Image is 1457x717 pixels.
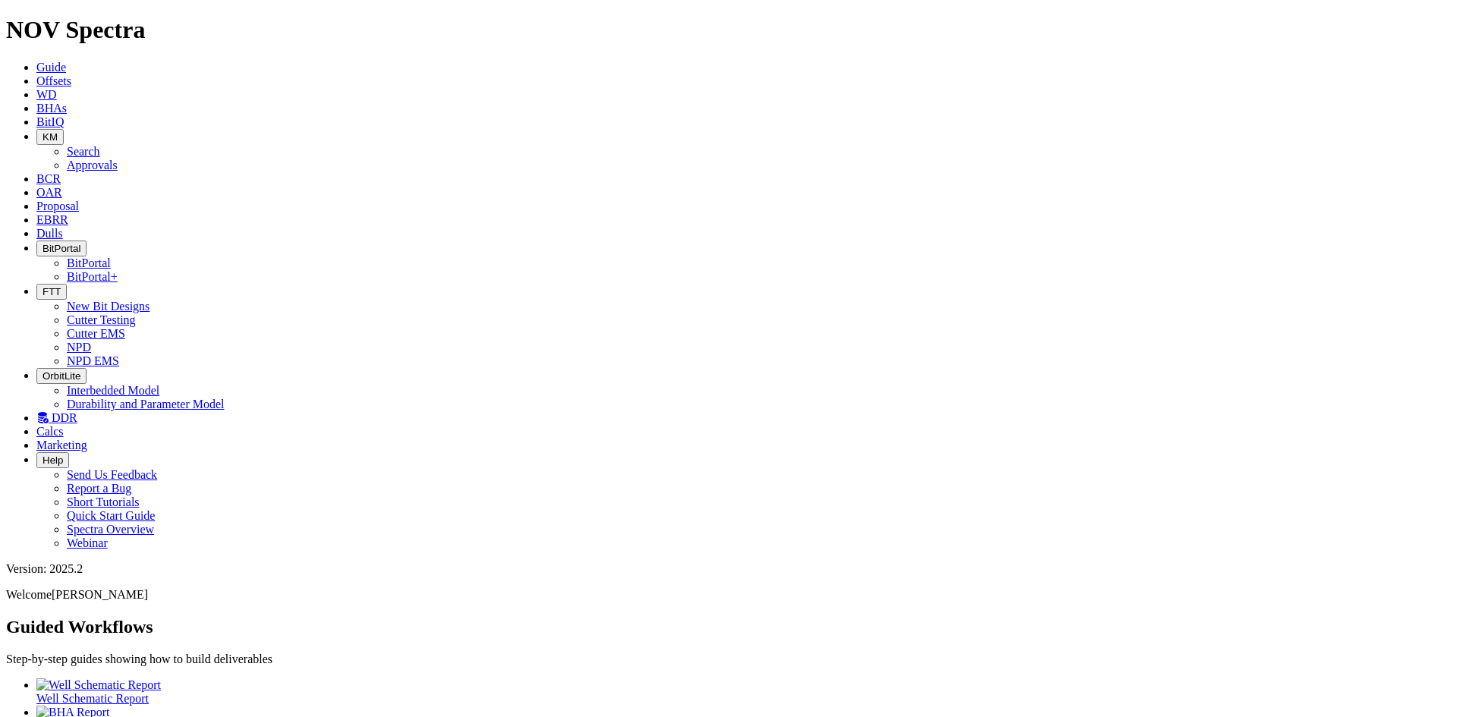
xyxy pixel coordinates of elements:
[36,284,67,300] button: FTT
[36,425,64,438] a: Calcs
[67,159,118,171] a: Approvals
[36,678,161,692] img: Well Schematic Report
[67,384,159,397] a: Interbedded Model
[52,411,77,424] span: DDR
[36,115,64,128] a: BitIQ
[42,286,61,297] span: FTT
[36,692,149,705] span: Well Schematic Report
[36,102,67,115] a: BHAs
[42,131,58,143] span: KM
[36,74,71,87] a: Offsets
[36,213,68,226] a: EBRR
[36,172,61,185] a: BCR
[36,129,64,145] button: KM
[42,454,63,466] span: Help
[36,241,87,256] button: BitPortal
[67,300,149,313] a: New Bit Designs
[6,16,1451,44] h1: NOV Spectra
[67,536,108,549] a: Webinar
[36,368,87,384] button: OrbitLite
[67,495,140,508] a: Short Tutorials
[52,588,148,601] span: [PERSON_NAME]
[67,509,155,522] a: Quick Start Guide
[67,354,119,367] a: NPD EMS
[6,588,1451,602] p: Welcome
[36,452,69,468] button: Help
[36,678,1451,705] a: Well Schematic Report Well Schematic Report
[67,468,157,481] a: Send Us Feedback
[42,370,80,382] span: OrbitLite
[36,61,66,74] a: Guide
[36,88,57,101] a: WD
[6,653,1451,666] p: Step-by-step guides showing how to build deliverables
[67,482,131,495] a: Report a Bug
[36,227,63,240] a: Dulls
[36,200,79,212] a: Proposal
[67,341,91,354] a: NPD
[67,523,154,536] a: Spectra Overview
[36,439,87,451] a: Marketing
[67,256,111,269] a: BitPortal
[36,186,62,199] a: OAR
[42,243,80,254] span: BitPortal
[6,562,1451,576] div: Version: 2025.2
[6,617,1451,637] h2: Guided Workflows
[67,327,125,340] a: Cutter EMS
[67,145,100,158] a: Search
[67,313,136,326] a: Cutter Testing
[67,270,118,283] a: BitPortal+
[36,411,77,424] a: DDR
[67,398,225,410] a: Durability and Parameter Model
